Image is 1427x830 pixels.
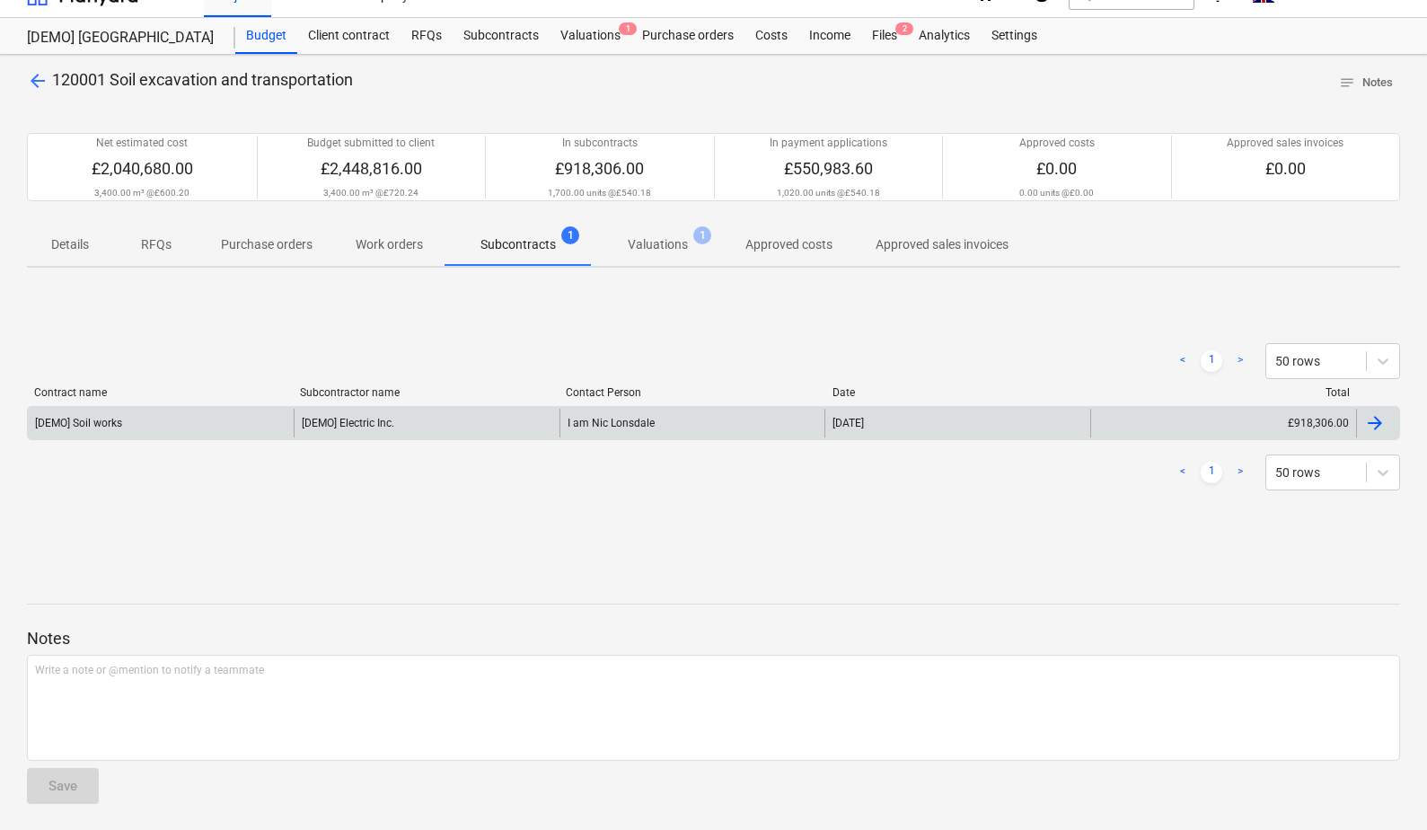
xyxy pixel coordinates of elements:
[1339,73,1393,93] span: Notes
[323,187,418,199] p: 3,400.00 m³ @ £720.24
[480,235,556,254] p: Subcontracts
[745,235,832,254] p: Approved costs
[550,18,631,54] a: Valuations1
[401,18,453,54] a: RFQs
[27,628,1400,649] p: Notes
[693,226,711,244] span: 1
[300,386,551,399] div: Subcontractor name
[1019,187,1094,199] p: 0.00 units @ £0.00
[895,22,913,35] span: 2
[744,18,798,54] a: Costs
[34,386,286,399] div: Contract name
[52,70,353,89] span: 120001 Soil excavation and transportation
[1090,409,1356,437] div: £918,306.00
[876,235,1009,254] p: Approved sales invoices
[631,18,744,54] a: Purchase orders
[555,159,644,178] span: £918,306.00
[221,235,313,254] p: Purchase orders
[453,18,550,54] a: Subcontracts
[561,226,579,244] span: 1
[48,235,92,254] p: Details
[1339,75,1355,91] span: notes
[562,136,638,151] p: In subcontracts
[1019,136,1095,151] p: Approved costs
[294,409,559,437] div: [DEMO] Electric Inc.
[321,159,422,178] span: £2,448,816.00
[908,18,981,54] a: Analytics
[356,235,423,254] p: Work orders
[135,235,178,254] p: RFQs
[770,136,887,151] p: In payment applications
[861,18,908,54] a: Files2
[798,18,861,54] a: Income
[94,187,189,199] p: 3,400.00 m³ @ £600.20
[832,417,864,429] div: [DATE]
[1337,744,1427,830] iframe: Chat Widget
[628,235,688,254] p: Valuations
[1201,462,1222,483] a: Page 1 is your current page
[92,159,193,178] span: £2,040,680.00
[784,159,873,178] span: £550,983.60
[1172,350,1194,372] a: Previous page
[619,22,637,35] span: 1
[559,409,825,437] div: I am Nic Lonsdale
[1201,350,1222,372] a: Page 1 is your current page
[861,18,908,54] div: Files
[832,386,1084,399] div: Date
[550,18,631,54] div: Valuations
[27,70,48,92] span: arrow_back
[297,18,401,54] a: Client contract
[1227,136,1343,151] p: Approved sales invoices
[1098,386,1350,399] div: Total
[1265,159,1306,178] span: £0.00
[566,386,817,399] div: Contact Person
[235,18,297,54] a: Budget
[1229,350,1251,372] a: Next page
[1229,462,1251,483] a: Next page
[981,18,1048,54] a: Settings
[548,187,651,199] p: 1,700.00 units @ £540.18
[35,417,122,429] div: [DEMO] Soil works
[777,187,880,199] p: 1,020.00 units @ £540.18
[1172,462,1194,483] a: Previous page
[1332,69,1400,97] button: Notes
[27,29,214,48] div: [DEMO] [GEOGRAPHIC_DATA]
[1036,159,1077,178] span: £0.00
[307,136,435,151] p: Budget submitted to client
[96,136,188,151] p: Net estimated cost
